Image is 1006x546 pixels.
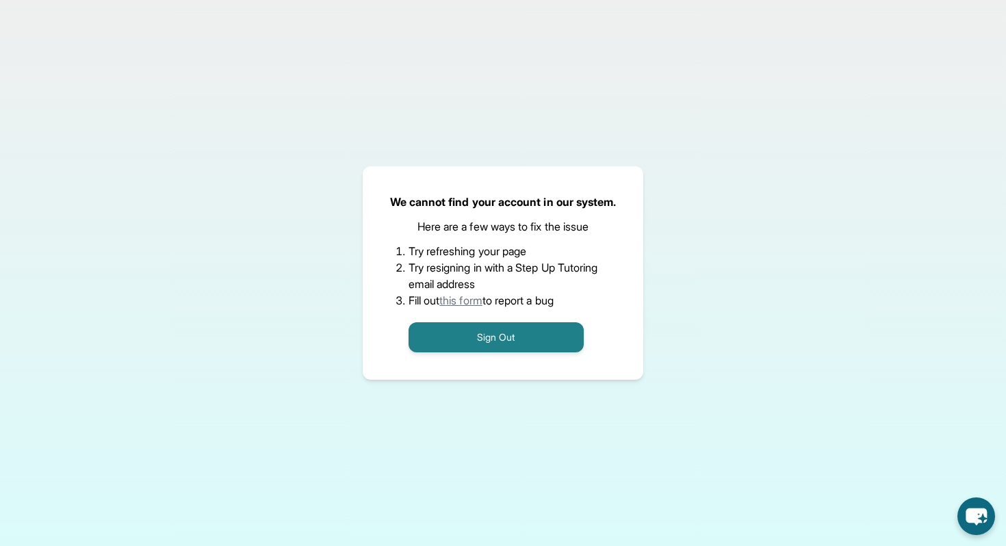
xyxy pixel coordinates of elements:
[417,218,589,235] p: Here are a few ways to fix the issue
[409,330,584,343] a: Sign Out
[957,497,995,535] button: chat-button
[439,294,482,307] a: this form
[390,194,617,210] p: We cannot find your account in our system.
[409,243,598,259] li: Try refreshing your page
[409,292,598,309] li: Fill out to report a bug
[409,259,598,292] li: Try resigning in with a Step Up Tutoring email address
[409,322,584,352] button: Sign Out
